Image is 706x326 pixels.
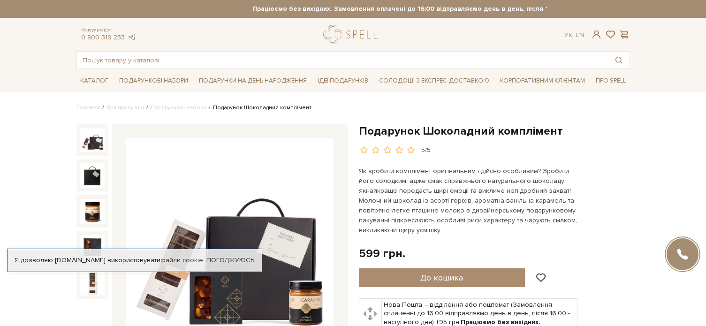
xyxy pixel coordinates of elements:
[576,31,584,39] a: En
[359,268,525,287] button: До кошика
[572,31,574,39] span: |
[80,235,105,259] img: Подарунок Шоколадний комплімент
[421,146,431,155] div: 5/5
[127,33,137,41] a: telegram
[359,124,630,138] h1: Подарунок Шоколадний комплімент
[375,73,493,89] a: Солодощі з експрес-доставкою
[592,74,630,88] span: Про Spell
[206,256,254,265] a: Погоджуюсь
[80,199,105,223] img: Подарунок Шоколадний комплімент
[323,25,382,44] a: logo
[76,104,100,111] a: Головна
[359,246,405,261] div: 599 грн.
[8,256,262,265] div: Я дозволяю [DOMAIN_NAME] використовувати
[77,52,608,68] input: Пошук товару у каталозі
[81,27,137,33] span: Консультація:
[496,73,589,89] a: Корпоративним клієнтам
[314,74,372,88] span: Ідеї подарунків
[206,104,311,112] li: Подарунок Шоколадний комплімент
[106,104,144,111] a: Вся продукція
[81,33,125,41] a: 0 800 319 233
[160,256,203,264] a: файли cookie
[461,318,540,326] b: Працюємо без вихідних.
[564,31,584,39] div: Ук
[195,74,311,88] span: Подарунки на День народження
[420,273,463,283] span: До кошика
[115,74,192,88] span: Подарункові набори
[359,166,579,235] p: Як зробити комплімент оригінальним і дійсно особливим? Зробити його солодким, адже смак справжньо...
[80,128,105,152] img: Подарунок Шоколадний комплімент
[76,74,112,88] span: Каталог
[608,52,630,68] button: Пошук товару у каталозі
[80,163,105,188] img: Подарунок Шоколадний комплімент
[80,271,105,295] img: Подарунок Шоколадний комплімент
[151,104,206,111] a: Подарункові набори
